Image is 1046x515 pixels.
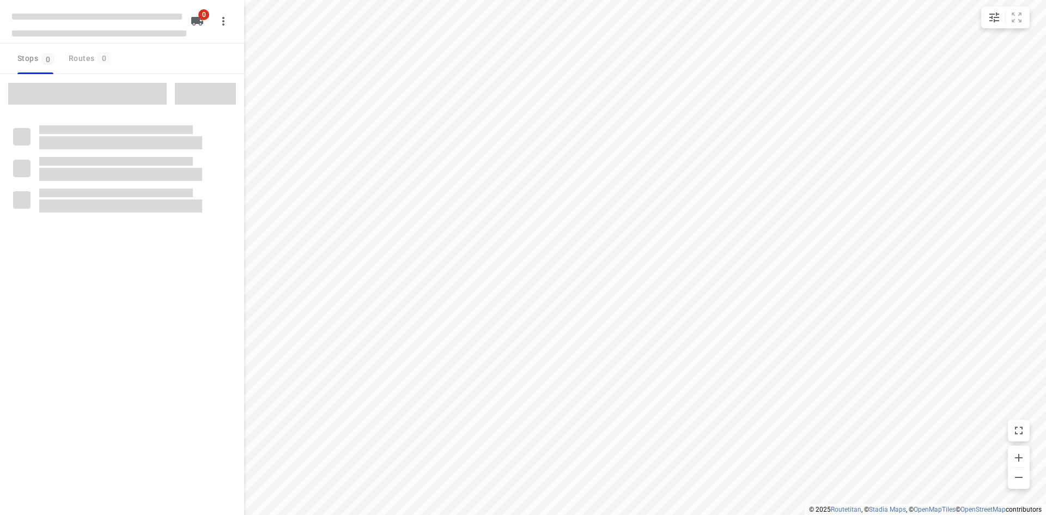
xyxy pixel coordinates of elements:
[960,506,1006,513] a: OpenStreetMap
[981,7,1030,28] div: small contained button group
[914,506,956,513] a: OpenMapTiles
[869,506,906,513] a: Stadia Maps
[831,506,861,513] a: Routetitan
[983,7,1005,28] button: Map settings
[809,506,1042,513] li: © 2025 , © , © © contributors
